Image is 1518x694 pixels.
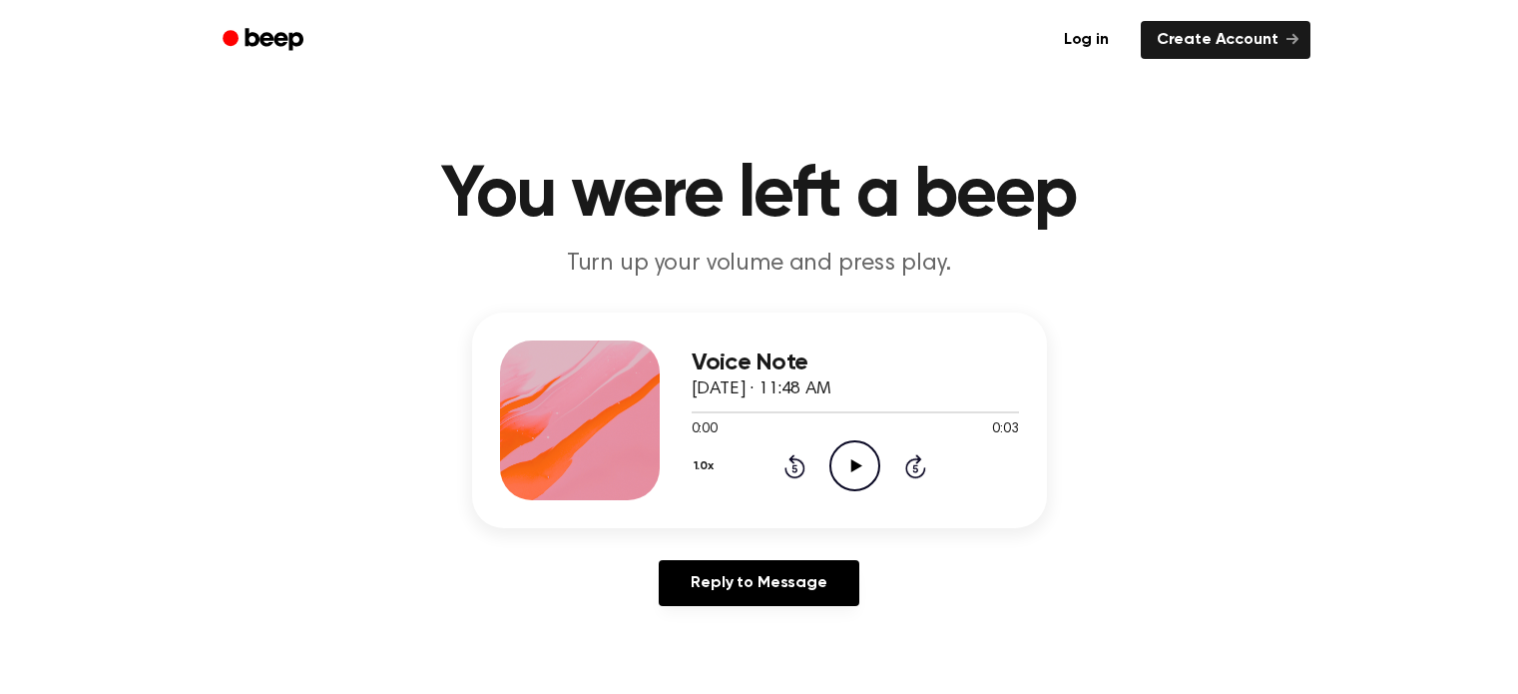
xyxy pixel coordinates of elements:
span: 0:03 [992,419,1018,440]
a: Beep [209,21,321,60]
a: Log in [1044,17,1129,63]
a: Create Account [1141,21,1310,59]
span: 0:00 [692,419,718,440]
a: Reply to Message [659,560,858,606]
h1: You were left a beep [249,160,1270,232]
p: Turn up your volume and press play. [376,248,1143,281]
h3: Voice Note [692,349,1019,376]
button: 1.0x [692,449,722,483]
span: [DATE] · 11:48 AM [692,380,831,398]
